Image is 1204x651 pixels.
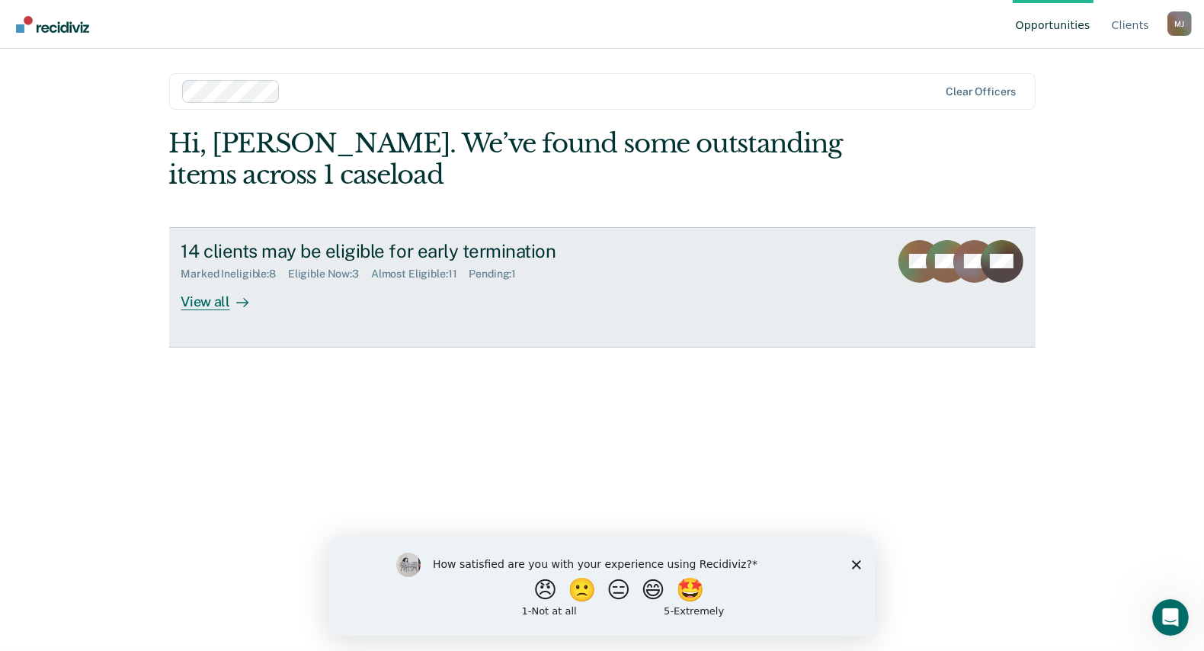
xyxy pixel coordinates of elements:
div: M J [1167,11,1192,36]
img: Recidiviz [16,16,89,33]
div: View all [181,281,267,310]
div: Almost Eligible : 11 [371,268,469,281]
a: 14 clients may be eligible for early terminationMarked Ineligible:8Eligible Now:3Almost Eligible:... [169,227,1036,348]
div: Clear officers [946,85,1016,98]
div: Hi, [PERSON_NAME]. We’ve found some outstanding items across 1 caseload [169,128,863,191]
div: Marked Ineligible : 8 [181,268,288,281]
iframe: Survey by Kim from Recidiviz [329,537,875,636]
div: Eligible Now : 3 [288,268,371,281]
div: 14 clients may be eligible for early termination [181,240,716,262]
button: Profile dropdown button [1167,11,1192,36]
div: Pending : 1 [469,268,528,281]
iframe: Intercom live chat [1152,599,1189,636]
